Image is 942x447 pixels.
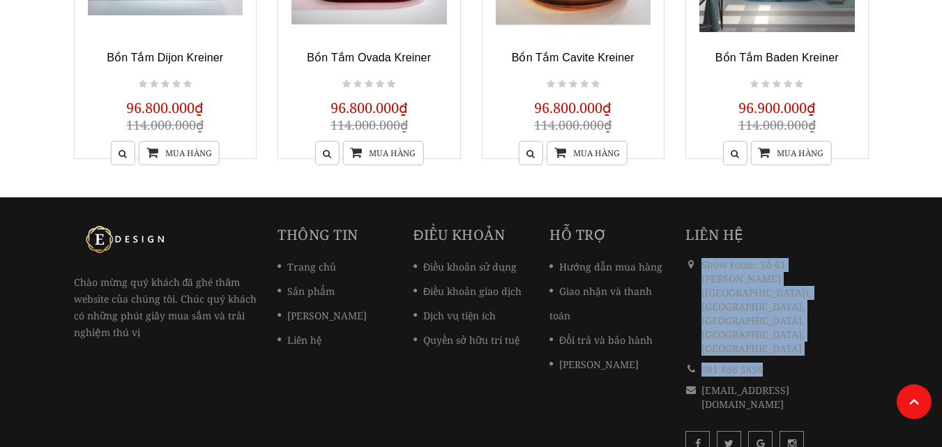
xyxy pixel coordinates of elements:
span: 96.800.000₫ [534,98,611,117]
i: Not rated yet! [172,78,181,91]
a: Trang chủ [278,260,336,273]
i: Not rated yet! [354,78,362,91]
a: Lên đầu trang [897,384,932,419]
a: Giao nhận và thanh toán [549,285,652,322]
a: Đổi trả và bảo hành [549,333,653,347]
i: Not rated yet! [580,78,588,91]
i: Not rated yet! [569,78,577,91]
a: Bồn Tắm Baden Kreiner [715,52,839,63]
span: 96.900.000₫ [738,98,816,117]
i: Not rated yet! [784,78,792,91]
a: Sản phẩm [278,285,335,298]
i: Not rated yet! [376,78,384,91]
i: Not rated yet! [150,78,158,91]
i: Not rated yet! [761,78,770,91]
a: Liên hệ [278,333,321,347]
i: Not rated yet! [773,78,781,91]
i: Not rated yet! [365,78,373,91]
span: Show room: Số 61 [PERSON_NAME] ([GEOGRAPHIC_DATA]), [GEOGRAPHIC_DATA], [GEOGRAPHIC_DATA], [GEOGRA... [701,258,812,355]
span: 114.000.000₫ [331,116,408,133]
i: Not rated yet! [161,78,169,91]
a: Mua hàng [342,141,423,165]
i: Not rated yet! [558,78,566,91]
p: Chào mừng quý khách đã ghé thăm website của chúng tôi. Chúc quý khách có những phút giây mua sắm ... [74,225,257,340]
i: Not rated yet! [139,78,147,91]
a: Hướng dẫn mua hàng [549,260,662,273]
span: 114.000.000₫ [738,116,816,133]
span: 114.000.000₫ [534,116,611,133]
span: Liên hệ [685,225,744,244]
div: Not rated yet! [137,76,194,93]
img: logo Kreiner Germany - Edesign Interior [74,225,178,253]
a: Quyền sở hữu trí tuệ [413,333,519,347]
div: Not rated yet! [340,76,397,93]
i: Not rated yet! [387,78,395,91]
span: 114.000.000₫ [126,116,204,133]
a: 081 886 5858 [701,363,763,376]
a: Dịch vụ tiện ích [413,309,496,322]
a: [EMAIL_ADDRESS][DOMAIN_NAME] [701,384,789,411]
a: Mua hàng [139,141,220,165]
a: Bồn Tắm Cavite Kreiner [512,52,635,63]
span: 96.800.000₫ [126,98,204,117]
a: Điều khoản [413,225,505,244]
i: Not rated yet! [342,78,351,91]
a: Bồn Tắm Ovada Kreiner [307,52,431,63]
a: Điều khoản giao dịch [413,285,522,298]
a: Bồn Tắm Dijon Kreiner [107,52,223,63]
i: Not rated yet! [750,78,759,91]
div: Not rated yet! [545,76,602,93]
a: Mua hàng [750,141,831,165]
a: Mua hàng [547,141,628,165]
a: Thông tin [278,225,358,244]
i: Not rated yet! [547,78,555,91]
i: Not rated yet! [183,78,192,91]
a: [PERSON_NAME] [549,358,639,371]
div: Not rated yet! [748,76,805,93]
span: 96.800.000₫ [331,98,408,117]
a: [PERSON_NAME] [278,309,367,322]
a: Hỗ trợ [549,225,607,244]
i: Not rated yet! [795,78,803,91]
a: Điều khoản sử dụng [413,260,517,273]
i: Not rated yet! [591,78,600,91]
